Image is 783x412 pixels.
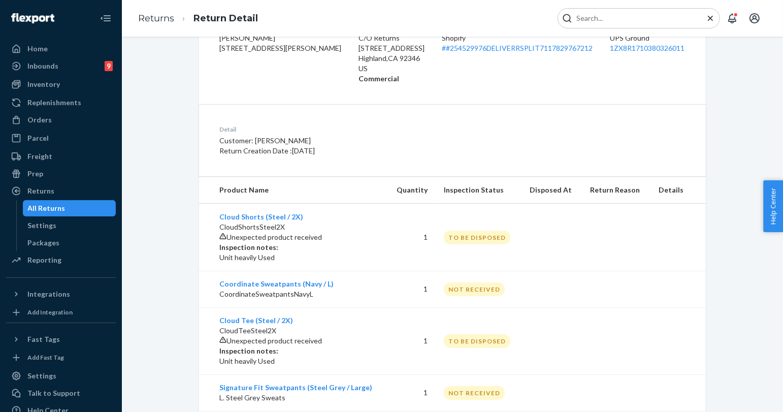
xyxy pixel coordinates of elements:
[219,346,379,356] p: Inspection notes:
[226,336,322,345] span: Unexpected product received
[27,388,80,398] div: Talk to Support
[6,352,116,364] a: Add Fast Tag
[28,203,66,213] div: All Returns
[27,169,43,179] div: Prep
[27,115,52,125] div: Orders
[387,204,436,271] td: 1
[219,146,500,156] p: Return Creation Date : [DATE]
[219,125,500,134] dt: Detail
[27,371,56,381] div: Settings
[6,306,116,319] a: Add Integration
[27,334,60,344] div: Fast Tags
[219,383,372,392] a: Signature Fit Sweatpants (Steel Grey / Large)
[219,326,379,336] p: CloudTeeSteel2X
[387,177,436,204] th: Quantity
[27,44,48,54] div: Home
[358,53,426,64] p: Highland , CA 92346
[105,61,113,71] div: 9
[6,41,116,57] a: Home
[95,8,116,28] button: Close Navigation
[27,98,81,108] div: Replenishments
[23,217,116,234] a: Settings
[27,186,54,196] div: Returns
[27,79,60,89] div: Inventory
[6,76,116,92] a: Inventory
[387,307,436,374] td: 1
[219,279,334,288] a: Coordinate Sweatpants (Navy / L)
[219,222,379,232] p: CloudShortsSteel2X
[650,177,706,204] th: Details
[358,33,426,43] p: C/O Returns
[582,177,650,204] th: Return Reason
[193,13,258,24] a: Return Detail
[6,385,116,401] a: Talk to Support
[358,64,426,74] p: US
[219,212,303,221] a: Cloud Shorts (Steel / 2X)
[6,130,116,146] a: Parcel
[562,13,572,23] svg: Search Icon
[6,166,116,182] a: Prep
[387,271,436,307] td: 1
[27,308,73,316] div: Add Integration
[219,289,379,299] p: CoordinateSweatpantsNavyL
[6,331,116,347] button: Fast Tags
[11,13,54,23] img: Flexport logo
[358,43,426,53] p: [STREET_ADDRESS]
[219,356,379,366] p: Unit heavily Used
[138,13,174,24] a: Returns
[6,148,116,165] a: Freight
[521,177,582,204] th: Disposed At
[722,8,742,28] button: Open notifications
[27,289,70,299] div: Integrations
[705,13,715,24] button: Close Search
[28,238,60,248] div: Packages
[219,252,379,263] p: Unit heavily Used
[6,94,116,111] a: Replenishments
[130,4,266,34] ol: breadcrumbs
[6,183,116,199] a: Returns
[27,133,49,143] div: Parcel
[219,242,379,252] p: Inspection notes:
[27,151,52,162] div: Freight
[572,13,697,23] input: Search Input
[744,8,765,28] button: Open account menu
[23,235,116,251] a: Packages
[199,177,387,204] th: Product Name
[442,33,594,53] div: Shopify
[28,220,57,231] div: Settings
[219,316,293,325] a: Cloud Tee (Steel / 2X)
[27,61,58,71] div: Inbounds
[442,44,593,52] a: ##254529976DELIVERRSPLIT7117829767212
[436,177,521,204] th: Inspection Status
[444,386,505,400] div: NOT RECEIVED
[6,112,116,128] a: Orders
[763,180,783,232] button: Help Center
[27,353,64,362] div: Add Fast Tag
[219,393,379,403] p: L. Steel Grey Sweats
[6,252,116,268] a: Reporting
[444,334,510,348] div: TO BE DISPOSED
[6,58,116,74] a: Inbounds9
[6,286,116,302] button: Integrations
[610,34,649,42] span: UPS Ground
[387,374,436,411] td: 1
[444,282,505,296] div: NOT RECEIVED
[610,44,684,52] a: 1ZX8R1710380326011
[358,74,399,83] strong: Commercial
[444,231,510,244] div: TO BE DISPOSED
[23,200,116,216] a: All Returns
[6,368,116,384] a: Settings
[219,136,500,146] p: Customer: [PERSON_NAME]
[27,255,61,265] div: Reporting
[226,233,322,241] span: Unexpected product received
